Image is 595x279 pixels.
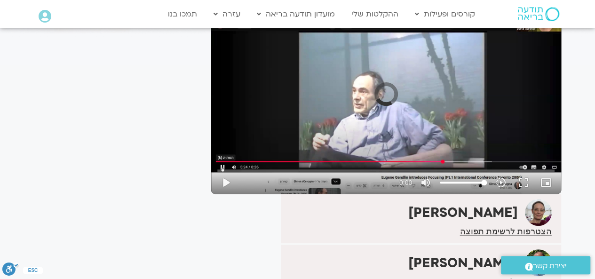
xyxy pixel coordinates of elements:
[501,256,590,274] a: יצירת קשר
[209,5,245,23] a: עזרה
[525,199,552,226] img: דנה גניהר
[252,5,340,23] a: מועדון תודעה בריאה
[163,5,202,23] a: תמכו בנו
[518,7,559,21] img: תודעה בריאה
[410,5,480,23] a: קורסים ופעילות
[408,254,518,272] strong: [PERSON_NAME]
[533,260,567,272] span: יצירת קשר
[408,204,518,222] strong: [PERSON_NAME]
[460,227,551,236] a: הצטרפות לרשימת תפוצה
[525,249,552,276] img: ברוך ברנר
[347,5,403,23] a: ההקלטות שלי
